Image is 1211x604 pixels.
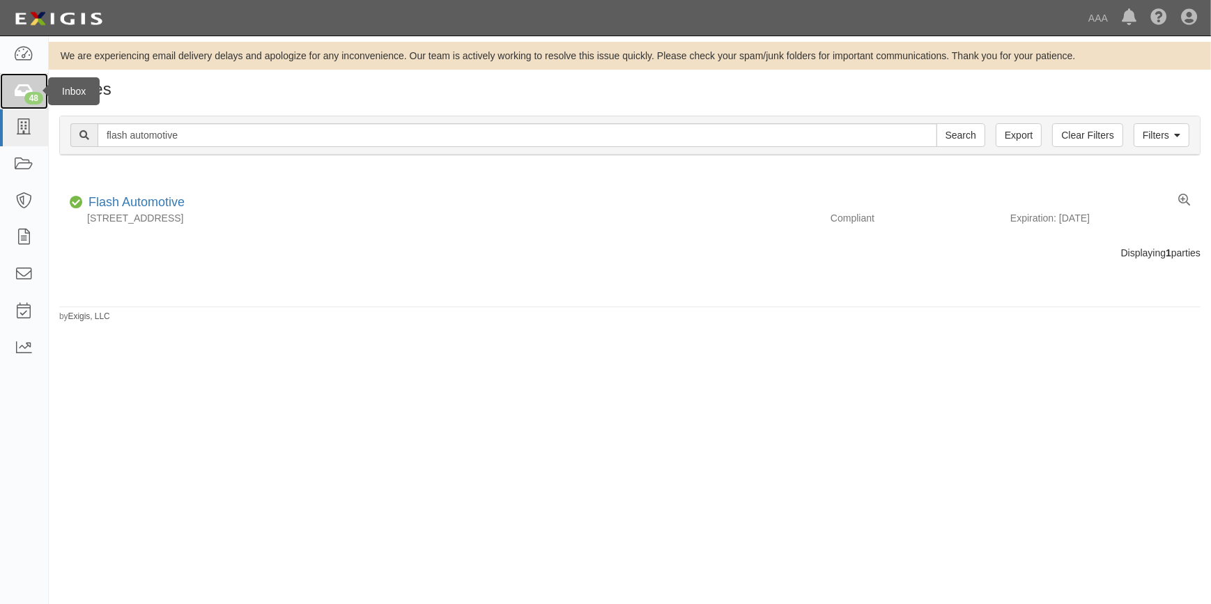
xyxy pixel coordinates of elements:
div: 48 [24,92,43,104]
div: Flash Automotive [83,194,185,212]
div: Compliant [820,211,1010,225]
small: by [59,311,110,323]
h1: Parties [59,80,1201,98]
a: AAA [1081,4,1115,32]
div: We are experiencing email delivery delays and apologize for any inconvenience. Our team is active... [49,49,1211,63]
a: Exigis, LLC [68,311,110,321]
a: Export [996,123,1042,147]
div: Displaying parties [49,246,1211,260]
a: View results summary [1178,194,1190,208]
a: Flash Automotive [88,195,185,209]
div: [STREET_ADDRESS] [59,211,820,225]
i: Compliant [70,198,83,208]
a: Clear Filters [1052,123,1123,147]
input: Search [936,123,985,147]
i: Help Center - Complianz [1150,10,1167,26]
div: Inbox [48,77,100,105]
a: Filters [1134,123,1189,147]
img: logo-5460c22ac91f19d4615b14bd174203de0afe785f0fc80cf4dbbc73dc1793850b.png [10,6,107,31]
div: Expiration: [DATE] [1010,211,1201,225]
b: 1 [1166,247,1171,258]
input: Search [98,123,937,147]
